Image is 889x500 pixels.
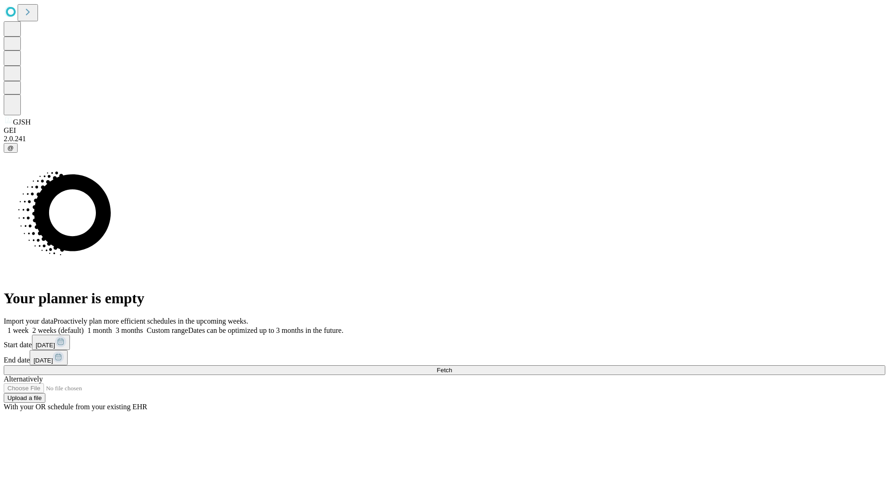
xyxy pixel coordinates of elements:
span: Import your data [4,317,54,325]
button: Upload a file [4,393,45,403]
button: @ [4,143,18,153]
span: [DATE] [36,342,55,349]
span: GJSH [13,118,31,126]
div: End date [4,350,885,365]
span: With your OR schedule from your existing EHR [4,403,147,411]
span: Alternatively [4,375,43,383]
div: GEI [4,126,885,135]
span: Custom range [147,326,188,334]
button: [DATE] [32,335,70,350]
span: @ [7,144,14,151]
div: Start date [4,335,885,350]
span: Fetch [437,367,452,374]
button: [DATE] [30,350,68,365]
span: 3 months [116,326,143,334]
span: Proactively plan more efficient schedules in the upcoming weeks. [54,317,248,325]
span: Dates can be optimized up to 3 months in the future. [188,326,343,334]
span: 1 week [7,326,29,334]
div: 2.0.241 [4,135,885,143]
span: 1 month [88,326,112,334]
span: [DATE] [33,357,53,364]
h1: Your planner is empty [4,290,885,307]
span: 2 weeks (default) [32,326,84,334]
button: Fetch [4,365,885,375]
